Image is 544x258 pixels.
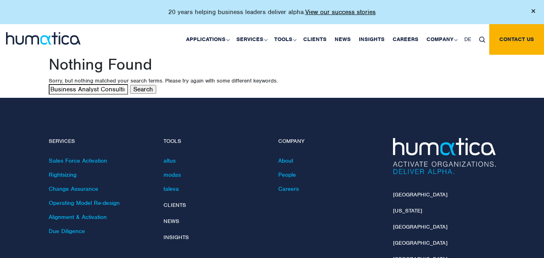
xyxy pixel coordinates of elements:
h4: Tools [163,138,266,145]
a: Sales Force Activation [49,157,107,164]
a: [GEOGRAPHIC_DATA] [393,239,447,246]
img: logo [6,32,81,45]
a: News [163,218,179,225]
a: Clients [299,24,331,55]
input: Search for: [49,84,128,95]
a: Services [232,24,270,55]
a: Rightsizing [49,171,77,178]
a: taleva [163,185,179,192]
img: search_icon [479,37,485,43]
a: [GEOGRAPHIC_DATA] [393,223,447,230]
a: Alignment & Activation [49,213,107,221]
a: Insights [163,234,189,241]
h4: Company [278,138,381,145]
a: Careers [389,24,422,55]
a: Company [422,24,460,55]
a: Clients [163,202,186,208]
a: People [278,171,296,178]
a: Applications [182,24,232,55]
a: [GEOGRAPHIC_DATA] [393,191,447,198]
a: Contact us [489,24,544,55]
h1: Nothing Found [49,55,496,74]
input: Search [130,85,156,94]
a: Careers [278,185,299,192]
a: Due Diligence [49,227,85,235]
p: Sorry, but nothing matched your search terms. Please try again with some different keywords. [49,77,496,84]
a: Tools [270,24,299,55]
span: DE [464,36,471,43]
a: modas [163,171,181,178]
h4: Services [49,138,151,145]
a: View our success stories [305,8,376,16]
a: Operating Model Re-design [49,199,120,206]
p: 20 years helping business leaders deliver alpha. [168,8,376,16]
a: altus [163,157,176,164]
a: Insights [355,24,389,55]
a: [US_STATE] [393,207,422,214]
img: Humatica [393,138,496,174]
a: News [331,24,355,55]
a: DE [460,24,475,55]
a: About [278,157,293,164]
a: Change Assurance [49,185,98,192]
